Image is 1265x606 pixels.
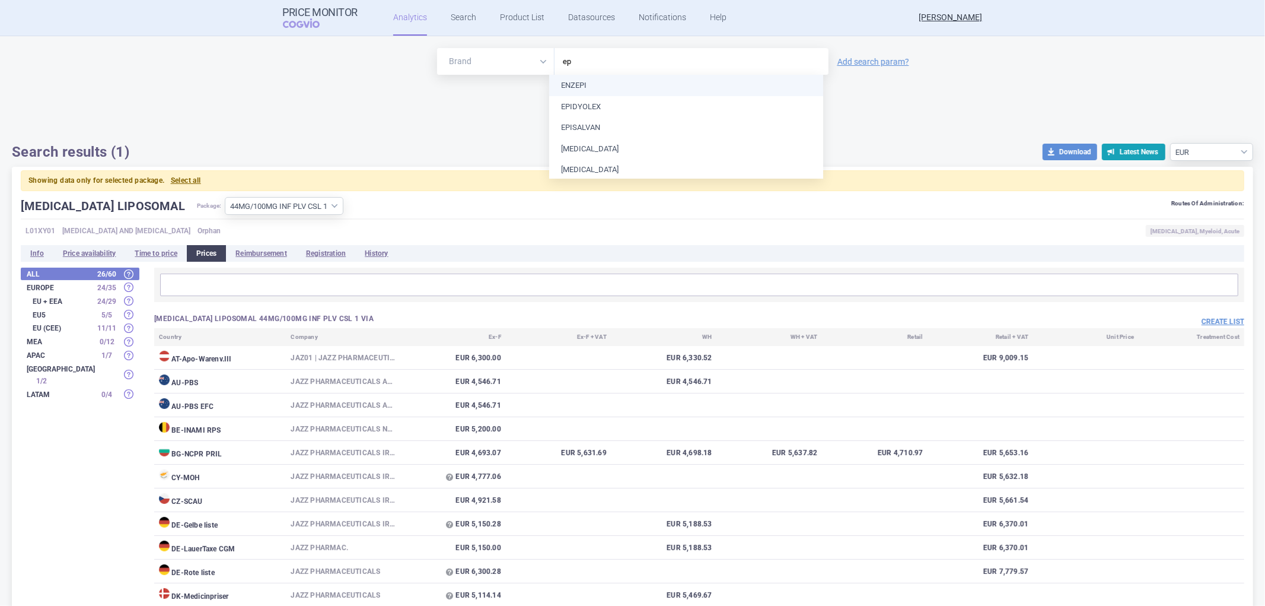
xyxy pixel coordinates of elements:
span: L01XY01 [26,225,55,237]
td: BG - NCPR PRIL [154,441,286,465]
h1: Search results (1) [12,143,129,161]
td: EUR 4,710.97 [822,441,928,465]
td: EUR 4,921.58 [400,488,506,512]
td: EUR 4,777.06 [400,465,506,488]
td: EUR 6,330.52 [611,346,717,370]
li: Time to price [125,245,187,262]
a: Add search param? [837,58,909,66]
td: Jazz Pharmaceuticals Ireland Limited, [GEOGRAPHIC_DATA] [286,441,400,465]
a: Price MonitorCOGVIO [283,7,358,29]
th: Ex-F + VAT [506,328,611,346]
div: 1 / 2 [27,375,56,387]
strong: All [27,271,92,278]
div: MEA 0/12 [21,335,139,348]
li: Registration [297,245,355,262]
strong: EU (CEE) [33,325,92,332]
div: LATAM 0/4 [21,388,139,401]
td: JAZZ PHARMACEUTICALS ANZ PTY LTD [286,370,400,394]
img: Australia [159,398,170,409]
li: [MEDICAL_DATA] [549,159,823,180]
img: Cyprus [159,469,170,480]
td: JAZZ PHARMACEUTICALS NETHERLANDS Bv [286,417,400,441]
span: Orphan [197,225,221,237]
td: AT - Apo-Warenv.III [154,346,286,370]
td: EUR 5,632.18 [928,465,1033,488]
button: Download [1043,144,1097,160]
td: EUR 5,188.53 [611,512,717,536]
td: CZ - SCAU [154,488,286,512]
td: EUR 5,631.69 [506,441,611,465]
td: JAZZ PHARMACEUTICALS IRELAND LTD [286,465,400,488]
img: Germany [159,541,170,551]
td: EUR 4,546.71 [400,394,506,417]
strong: [GEOGRAPHIC_DATA] [27,366,95,373]
td: EUR 9,009.15 [928,346,1033,370]
button: Latest News [1102,144,1165,160]
span: Package: [197,197,222,215]
li: Price availability [53,245,126,262]
span: [MEDICAL_DATA], Myeloid, Acute [1146,225,1244,237]
td: EUR 5,150.28 [400,512,506,536]
h1: [MEDICAL_DATA] LIPOSOMAL [21,197,197,215]
td: EUR 7,779.57 [928,560,1033,583]
li: EPIDYOLEX [549,96,823,118]
span: COGVIO [283,18,336,28]
div: 5 / 5 [92,309,122,321]
td: EUR 6,300.00 [400,346,506,370]
td: EUR 4,546.71 [400,370,506,394]
strong: Europe [27,284,92,291]
p: Showing data only for selected package. [21,170,1244,191]
th: WH + VAT [717,328,823,346]
th: WH [611,328,717,346]
td: JAZZ PHARMACEUTICALS ANZ PTY LTD [286,394,400,417]
img: Austria [159,351,170,361]
td: DE - Gelbe liste [154,512,286,536]
td: JAZ01 | JAZZ PHARMACEUTICALS AUST [286,346,400,370]
img: Belgium [159,422,170,433]
th: Unit Price [1033,328,1139,346]
div: 11 / 11 [92,322,122,334]
th: Country [154,328,286,346]
td: CY - MOH [154,465,286,488]
strong: EU5 [33,312,92,319]
div: APAC 1/7 [21,349,139,361]
td: EUR 5,661.54 [928,488,1033,512]
div: EU5 5/5 [21,309,139,321]
img: Bulgaria [159,446,170,456]
h3: [MEDICAL_DATA] LIPOSOMAL 44MG/100MG INF PLV CSL 1 VIA [154,314,699,324]
td: AU - PBS EFC [154,394,286,417]
th: Retail [822,328,928,346]
td: EUR 6,300.28 [400,560,506,583]
div: 0 / 12 [92,336,122,348]
div: 26 / 60 [92,268,122,280]
td: Jazz Pharmac. [286,536,400,560]
td: EUR 6,370.01 [928,512,1033,536]
div: [GEOGRAPHIC_DATA] 1/2 [21,363,139,387]
div: 24 / 29 [92,296,122,307]
td: BE - INAMI RPS [154,417,286,441]
div: Europe 24/35 [21,281,139,294]
img: Germany [159,564,170,575]
td: DE - LauerTaxe CGM [154,536,286,560]
strong: MEA [27,338,92,345]
div: Routes Of Administration: [1171,200,1244,207]
td: EUR 5,653.16 [928,441,1033,465]
td: Jazz Pharmaceuticals Ireland Limited [286,512,400,536]
strong: EU + EEA [33,298,92,305]
div: All26/60 [21,268,139,280]
td: Jazz Pharmaceuticals [286,560,400,583]
img: Australia [159,375,170,385]
td: EUR 6,370.01 [928,536,1033,560]
li: Info [21,245,53,262]
td: EUR 4,693.07 [400,441,506,465]
th: Retail + VAT [928,328,1033,346]
strong: LATAM [27,391,92,398]
td: EUR 4,698.18 [611,441,717,465]
li: Prices [187,245,226,262]
td: Jazz Pharmaceuticals Ireland Ltd, [GEOGRAPHIC_DATA] [286,488,400,512]
li: ENZEPI [549,75,823,96]
div: 0 / 4 [92,389,122,401]
button: Select all [171,176,201,186]
td: EUR 5,200.00 [400,417,506,441]
td: AU - PBS [154,370,286,394]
